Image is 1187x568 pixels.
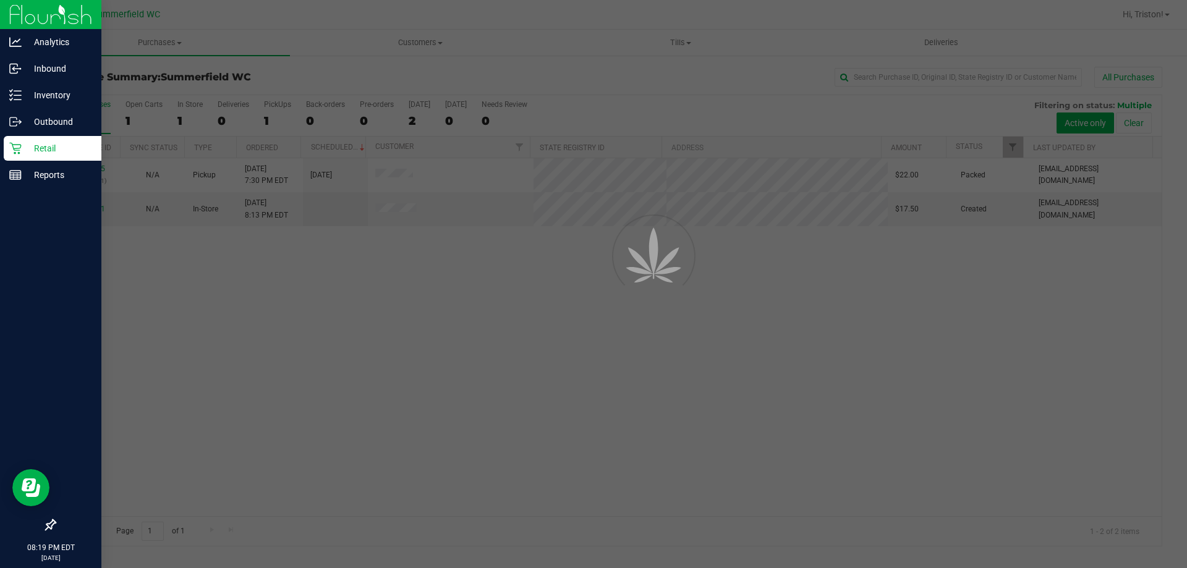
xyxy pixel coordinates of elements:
[22,61,96,76] p: Inbound
[9,36,22,48] inline-svg: Analytics
[9,142,22,155] inline-svg: Retail
[9,89,22,101] inline-svg: Inventory
[22,114,96,129] p: Outbound
[22,35,96,49] p: Analytics
[9,116,22,128] inline-svg: Outbound
[22,141,96,156] p: Retail
[9,62,22,75] inline-svg: Inbound
[6,542,96,553] p: 08:19 PM EDT
[22,88,96,103] p: Inventory
[12,469,49,506] iframe: Resource center
[9,169,22,181] inline-svg: Reports
[6,553,96,562] p: [DATE]
[22,167,96,182] p: Reports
